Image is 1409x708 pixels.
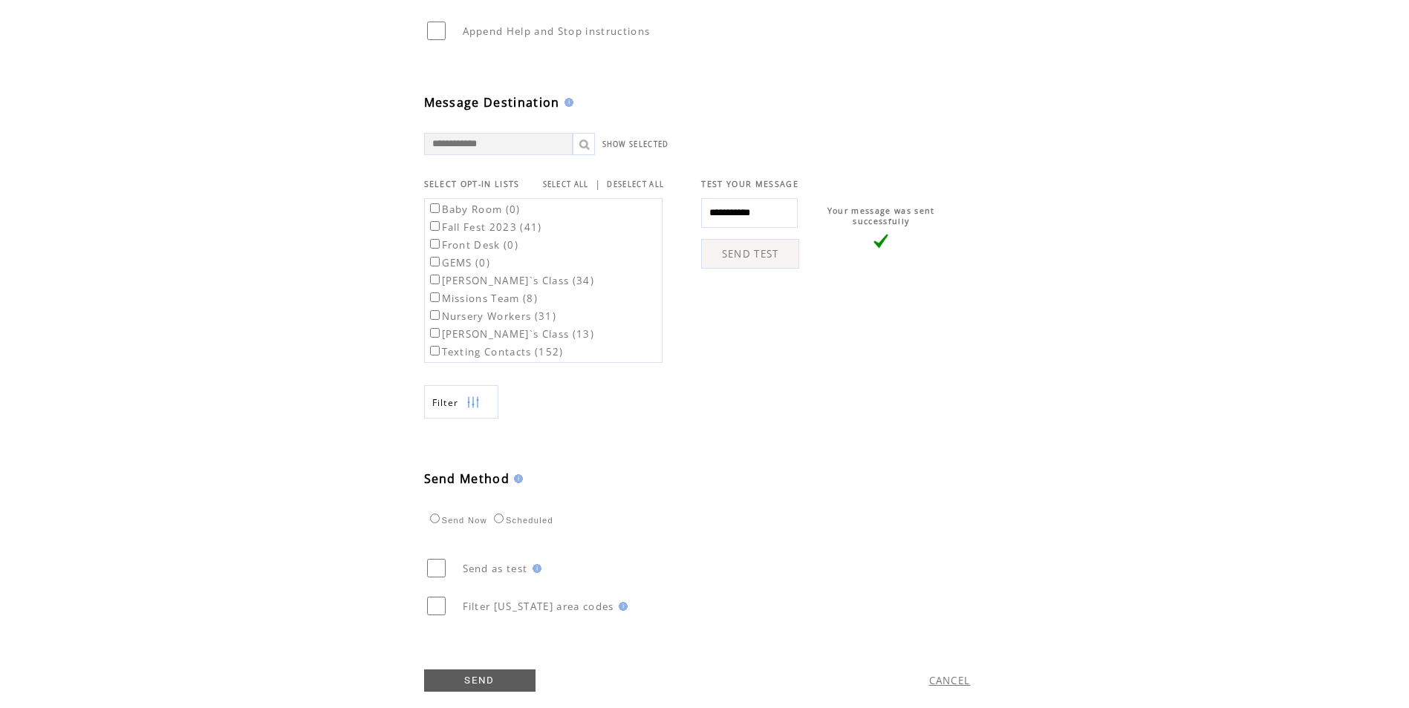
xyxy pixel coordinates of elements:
[466,386,480,419] img: filters.png
[427,238,519,252] label: Front Desk (0)
[432,396,459,409] span: Show filters
[528,564,541,573] img: help.gif
[430,292,440,302] input: Missions Team (8)
[490,516,553,525] label: Scheduled
[426,516,487,525] label: Send Now
[543,180,589,189] a: SELECT ALL
[701,239,799,269] a: SEND TEST
[427,274,595,287] label: [PERSON_NAME]`s Class (34)
[595,177,601,191] span: |
[701,179,798,189] span: TEST YOUR MESSAGE
[873,234,888,249] img: vLarge.png
[424,385,498,419] a: Filter
[463,562,528,575] span: Send as test
[424,471,510,487] span: Send Method
[427,292,538,305] label: Missions Team (8)
[827,206,935,226] span: Your message was sent successfully
[430,346,440,355] input: Texting Contacts (152)
[427,203,521,216] label: Baby Room (0)
[430,221,440,231] input: Fall Fest 2023 (41)
[427,327,595,341] label: [PERSON_NAME]`s Class (13)
[494,514,504,523] input: Scheduled
[463,24,651,38] span: Append Help and Stop instructions
[427,345,564,358] label: Texting Contacts (152)
[430,328,440,338] input: [PERSON_NAME]`s Class (13)
[510,474,523,483] img: help.gif
[614,602,628,611] img: help.gif
[430,257,440,266] input: GEMS (0)
[463,600,614,613] span: Filter [US_STATE] area codes
[430,203,440,213] input: Baby Room (0)
[427,220,542,234] label: Fall Fest 2023 (41)
[427,256,491,269] label: GEMS (0)
[424,179,520,189] span: SELECT OPT-IN LISTS
[430,239,440,249] input: Front Desk (0)
[430,310,440,320] input: Nursery Workers (31)
[430,514,440,523] input: Send Now
[430,275,440,284] input: [PERSON_NAME]`s Class (34)
[424,94,560,111] span: Message Destination
[607,180,664,189] a: DESELECT ALL
[427,309,557,323] label: Nursery Workers (31)
[602,140,669,149] a: SHOW SELECTED
[424,669,536,692] a: SEND
[929,674,971,687] a: CANCEL
[560,98,573,107] img: help.gif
